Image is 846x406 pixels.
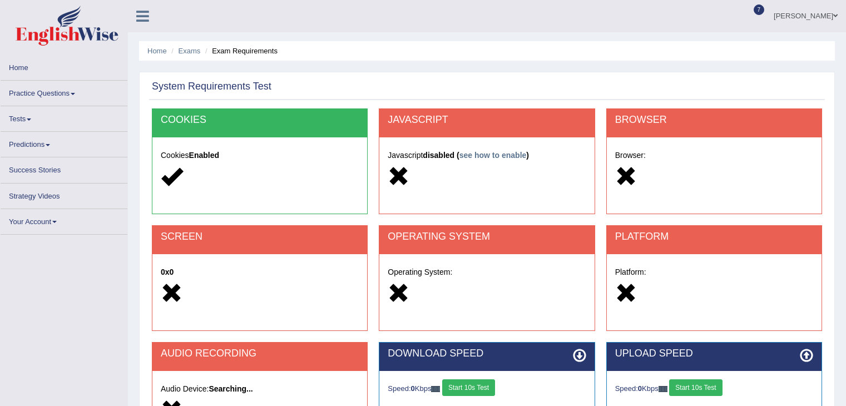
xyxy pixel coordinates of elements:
[615,151,813,160] h5: Browser:
[189,151,219,160] strong: Enabled
[161,151,359,160] h5: Cookies
[161,231,359,242] h2: SCREEN
[615,379,813,399] div: Speed: Kbps
[615,348,813,359] h2: UPLOAD SPEED
[388,151,586,160] h5: Javascript
[161,385,359,393] h5: Audio Device:
[638,384,642,393] strong: 0
[1,81,127,102] a: Practice Questions
[388,231,586,242] h2: OPERATING SYSTEM
[615,115,813,126] h2: BROWSER
[669,379,722,396] button: Start 10s Test
[754,4,765,15] span: 7
[147,47,167,55] a: Home
[161,115,359,126] h2: COOKIES
[388,379,586,399] div: Speed: Kbps
[202,46,278,56] li: Exam Requirements
[459,151,527,160] a: see how to enable
[1,55,127,77] a: Home
[431,386,440,392] img: ajax-loader-fb-connection.gif
[659,386,667,392] img: ajax-loader-fb-connection.gif
[388,115,586,126] h2: JAVASCRIPT
[388,268,586,276] h5: Operating System:
[152,81,271,92] h2: System Requirements Test
[388,348,586,359] h2: DOWNLOAD SPEED
[161,268,174,276] strong: 0x0
[1,184,127,205] a: Strategy Videos
[1,209,127,231] a: Your Account
[442,379,495,396] button: Start 10s Test
[615,268,813,276] h5: Platform:
[423,151,529,160] strong: disabled ( )
[161,348,359,359] h2: AUDIO RECORDING
[1,132,127,154] a: Predictions
[1,106,127,128] a: Tests
[179,47,201,55] a: Exams
[411,384,415,393] strong: 0
[209,384,253,393] strong: Searching...
[1,157,127,179] a: Success Stories
[615,231,813,242] h2: PLATFORM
